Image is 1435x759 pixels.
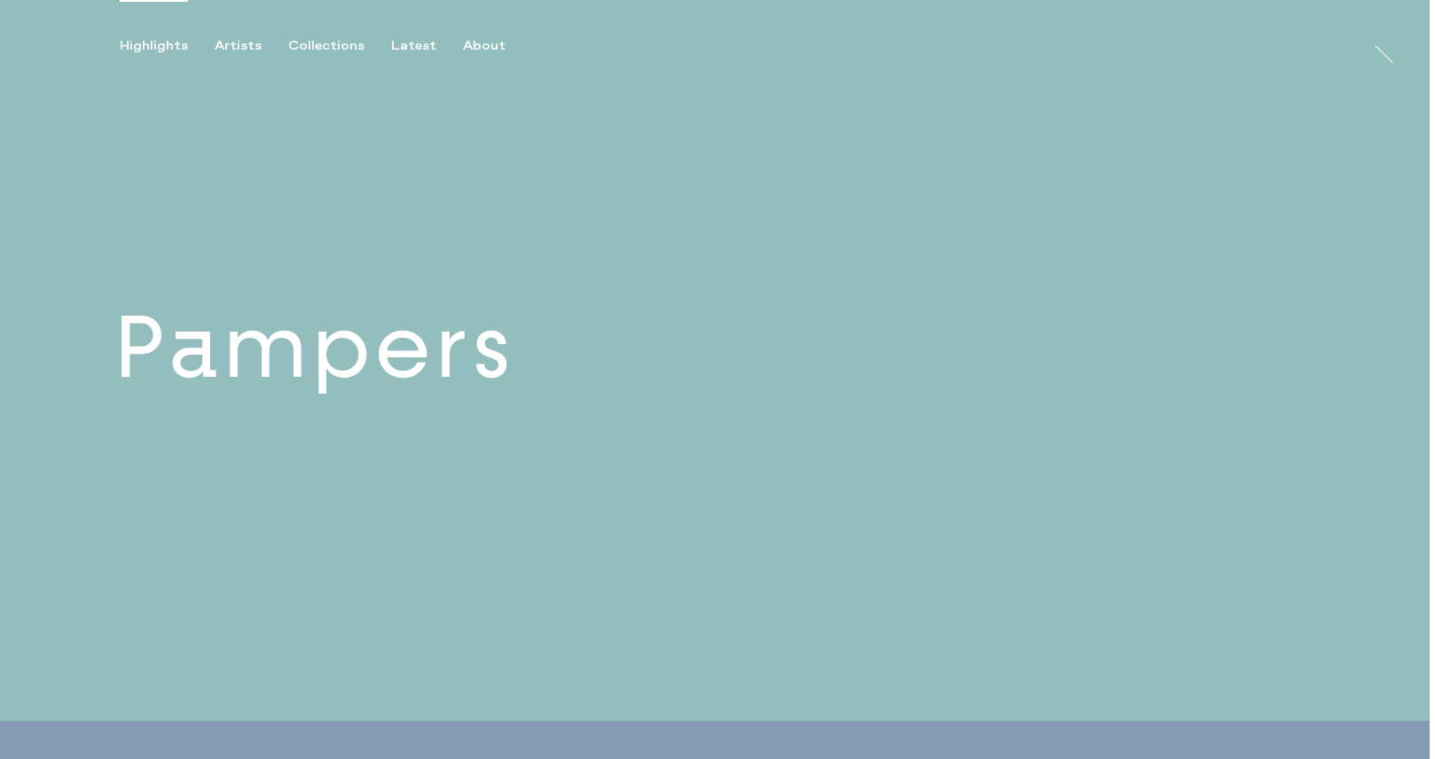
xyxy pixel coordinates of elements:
div: Highlights [120,38,188,54]
button: Collections [288,38,391,54]
div: Latest [391,38,436,54]
button: Artists [215,38,288,54]
div: Collections [288,38,365,54]
button: Latest [391,38,463,54]
button: About [463,38,532,54]
button: Highlights [120,38,215,54]
div: Artists [215,38,262,54]
div: About [463,38,506,54]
